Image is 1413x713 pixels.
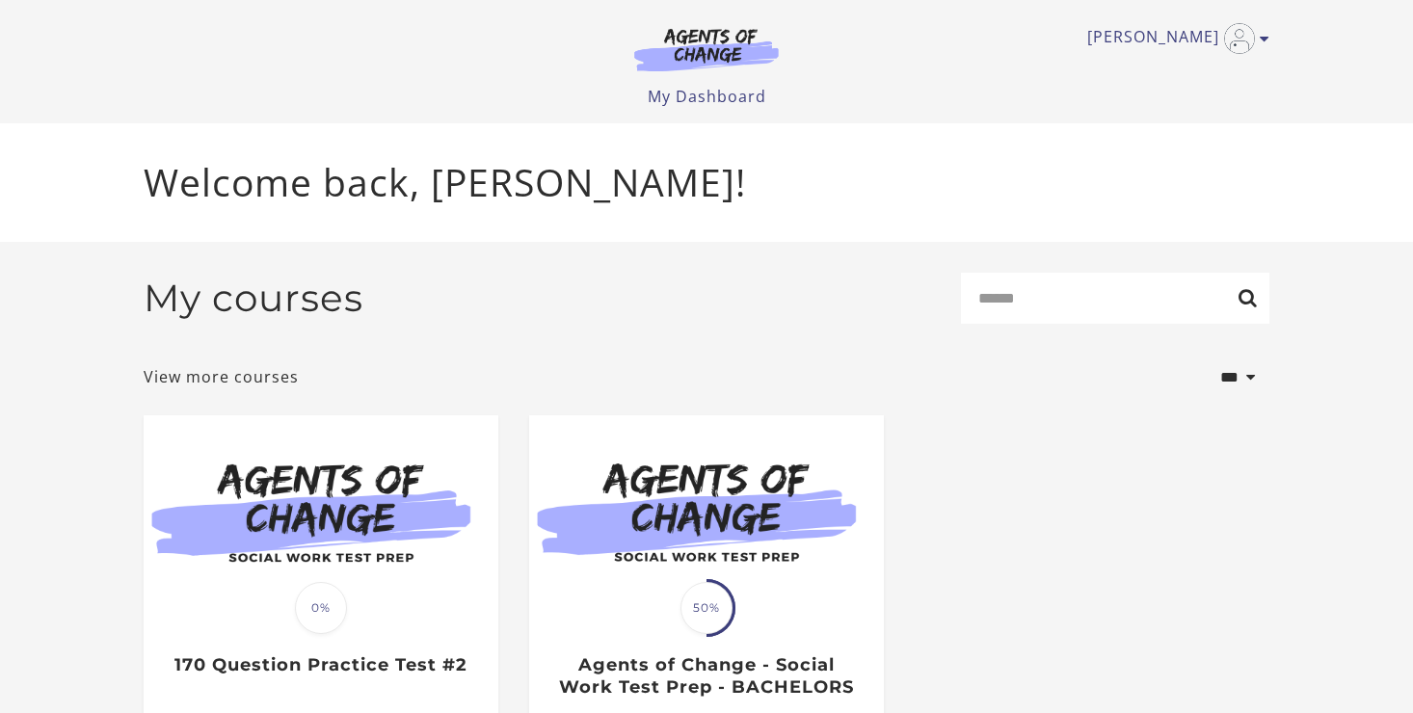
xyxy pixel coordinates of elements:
a: View more courses [144,365,299,388]
span: 0% [295,582,347,634]
img: Agents of Change Logo [614,27,799,71]
h3: 170 Question Practice Test #2 [164,654,477,676]
h3: Agents of Change - Social Work Test Prep - BACHELORS [549,654,863,698]
span: 50% [680,582,733,634]
a: Toggle menu [1087,23,1260,54]
p: Welcome back, [PERSON_NAME]! [144,154,1269,211]
h2: My courses [144,276,363,321]
a: My Dashboard [648,86,766,107]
